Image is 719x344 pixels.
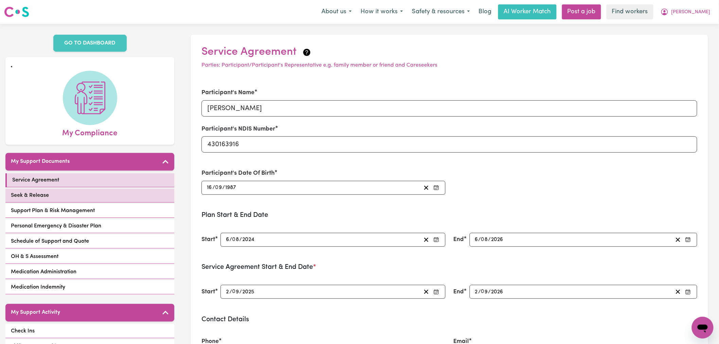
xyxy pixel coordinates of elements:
[5,304,174,322] button: My Support Activity
[692,317,714,339] iframe: Button to launch messaging window
[481,235,488,244] input: --
[454,288,464,296] label: End
[11,327,35,335] span: Check Ins
[5,219,174,233] a: Personal Emergency & Disaster Plan
[5,250,174,264] a: OH & S Assessment
[201,211,697,219] h3: Plan Start & End Date
[478,237,481,243] span: /
[63,125,118,139] span: My Compliance
[11,237,89,245] span: Schedule of Support and Quote
[488,237,491,243] span: /
[607,4,653,19] a: Find workers
[11,158,70,165] h5: My Support Documents
[53,35,127,52] a: GO TO DASHBOARD
[317,5,356,19] button: About us
[656,5,715,19] button: My Account
[222,185,225,191] span: /
[201,61,697,69] p: Parties: Participant/Participant's Representative e.g. family member or friend and Careseekers
[242,287,255,296] input: ----
[11,191,49,200] span: Seek & Release
[491,235,504,244] input: ----
[5,173,174,187] a: Service Agreement
[239,289,242,295] span: /
[11,283,65,291] span: Medication Indemnity
[481,237,485,242] span: 0
[4,4,29,20] a: Careseekers logo
[232,235,239,244] input: --
[11,309,60,316] h5: My Support Activity
[201,315,697,324] h3: Contact Details
[229,289,232,295] span: /
[225,183,236,192] input: ----
[671,8,711,16] span: [PERSON_NAME]
[562,4,601,19] a: Post a job
[207,183,212,192] input: --
[498,4,557,19] a: AI Worker Match
[226,235,229,244] input: --
[229,237,232,243] span: /
[474,4,495,19] a: Blog
[12,176,59,184] span: Service Agreement
[481,287,488,296] input: --
[491,287,504,296] input: ----
[201,288,215,296] label: Start
[212,185,215,191] span: /
[4,6,29,18] img: Careseekers logo
[5,189,174,203] a: Seek & Release
[215,183,222,192] input: --
[201,46,697,58] h2: Service Agreement
[215,185,218,190] span: 0
[232,237,235,242] span: 0
[11,222,101,230] span: Personal Emergency & Disaster Plan
[488,289,491,295] span: /
[11,71,169,139] a: My Compliance
[5,153,174,171] button: My Support Documents
[239,237,242,243] span: /
[478,289,481,295] span: /
[201,169,275,178] label: Participant's Date Of Birth
[201,125,275,134] label: Participant's NDIS Number
[475,235,478,244] input: --
[481,289,485,295] span: 0
[407,5,474,19] button: Safety & resources
[226,287,229,296] input: --
[5,280,174,294] a: Medication Indemnity
[232,287,239,296] input: --
[201,88,255,97] label: Participant's Name
[11,207,95,215] span: Support Plan & Risk Management
[232,289,235,295] span: 0
[5,324,174,338] a: Check Ins
[5,235,174,248] a: Schedule of Support and Quote
[201,235,215,244] label: Start
[356,5,407,19] button: How it works
[5,265,174,279] a: Medication Administration
[5,204,174,218] a: Support Plan & Risk Management
[475,287,478,296] input: --
[11,253,58,261] span: OH & S Assessment
[242,235,255,244] input: ----
[454,235,464,244] label: End
[201,263,697,271] h3: Service Agreement Start & End Date
[11,268,76,276] span: Medication Administration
